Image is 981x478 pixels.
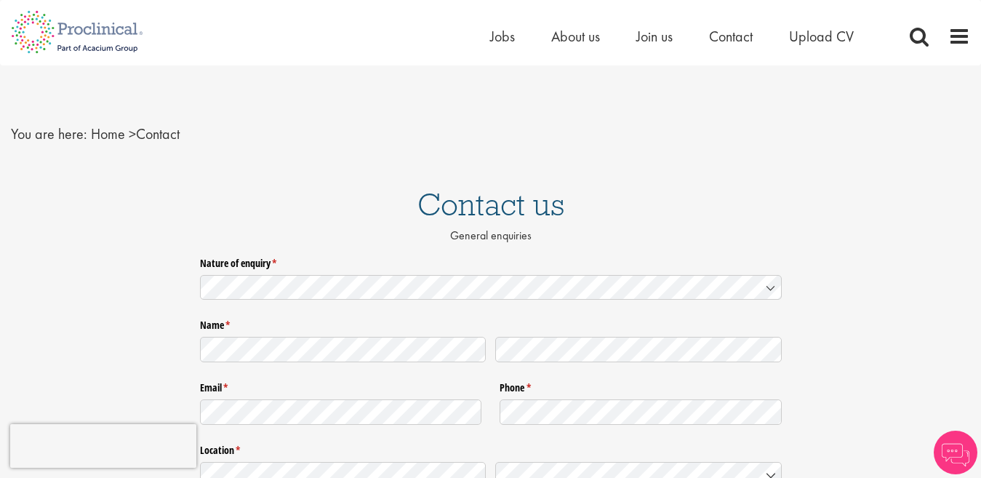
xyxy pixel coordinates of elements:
[10,424,196,468] iframe: reCAPTCHA
[789,27,854,46] a: Upload CV
[200,439,782,458] legend: Location
[500,376,782,395] label: Phone
[200,314,782,332] legend: Name
[91,124,180,143] span: Contact
[200,251,782,270] label: Nature of enquiry
[934,431,977,474] img: Chatbot
[91,124,125,143] a: breadcrumb link to Home
[490,27,515,46] a: Jobs
[200,337,487,362] input: First
[709,27,753,46] a: Contact
[495,337,782,362] input: Last
[129,124,136,143] span: >
[11,124,87,143] span: You are here:
[200,376,482,395] label: Email
[551,27,600,46] a: About us
[636,27,673,46] a: Join us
